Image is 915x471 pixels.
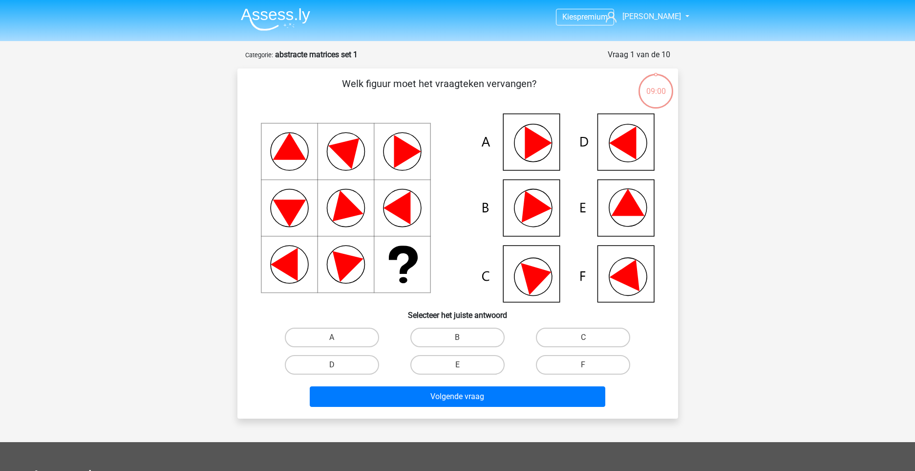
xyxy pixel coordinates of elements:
[275,50,358,59] strong: abstracte matrices set 1
[536,355,630,375] label: F
[285,355,379,375] label: D
[638,73,674,97] div: 09:00
[410,355,505,375] label: E
[310,386,605,407] button: Volgende vraag
[245,51,273,59] small: Categorie:
[562,12,577,22] span: Kies
[622,12,681,21] span: [PERSON_NAME]
[608,49,670,61] div: Vraag 1 van de 10
[536,328,630,347] label: C
[577,12,608,22] span: premium
[602,11,682,22] a: [PERSON_NAME]
[556,10,614,23] a: Kiespremium
[253,76,626,106] p: Welk figuur moet het vraagteken vervangen?
[285,328,379,347] label: A
[241,8,310,31] img: Assessly
[410,328,505,347] label: B
[253,303,662,320] h6: Selecteer het juiste antwoord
